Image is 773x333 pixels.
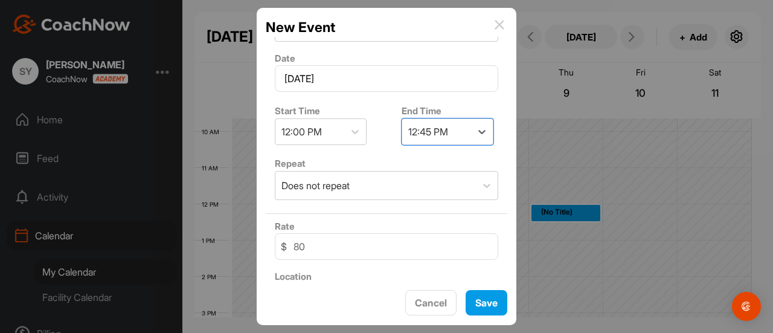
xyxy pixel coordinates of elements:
label: End Time [402,105,441,117]
div: 12:45 PM [408,124,448,139]
label: Date [275,53,295,64]
button: Cancel [405,290,457,316]
input: 0 [275,233,498,260]
span: Cancel [415,297,447,309]
button: Save [466,290,507,316]
label: Location [275,271,312,282]
label: Start Time [275,105,320,117]
span: $ [281,239,287,254]
label: Repeat [275,158,306,169]
div: 12:00 PM [281,124,322,139]
input: Select Date [275,65,498,92]
h2: New Event [266,17,335,37]
div: Does not repeat [281,178,350,193]
span: Save [475,297,498,309]
img: info [495,20,504,30]
div: Open Intercom Messenger [732,292,761,321]
label: Rate [275,221,295,232]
